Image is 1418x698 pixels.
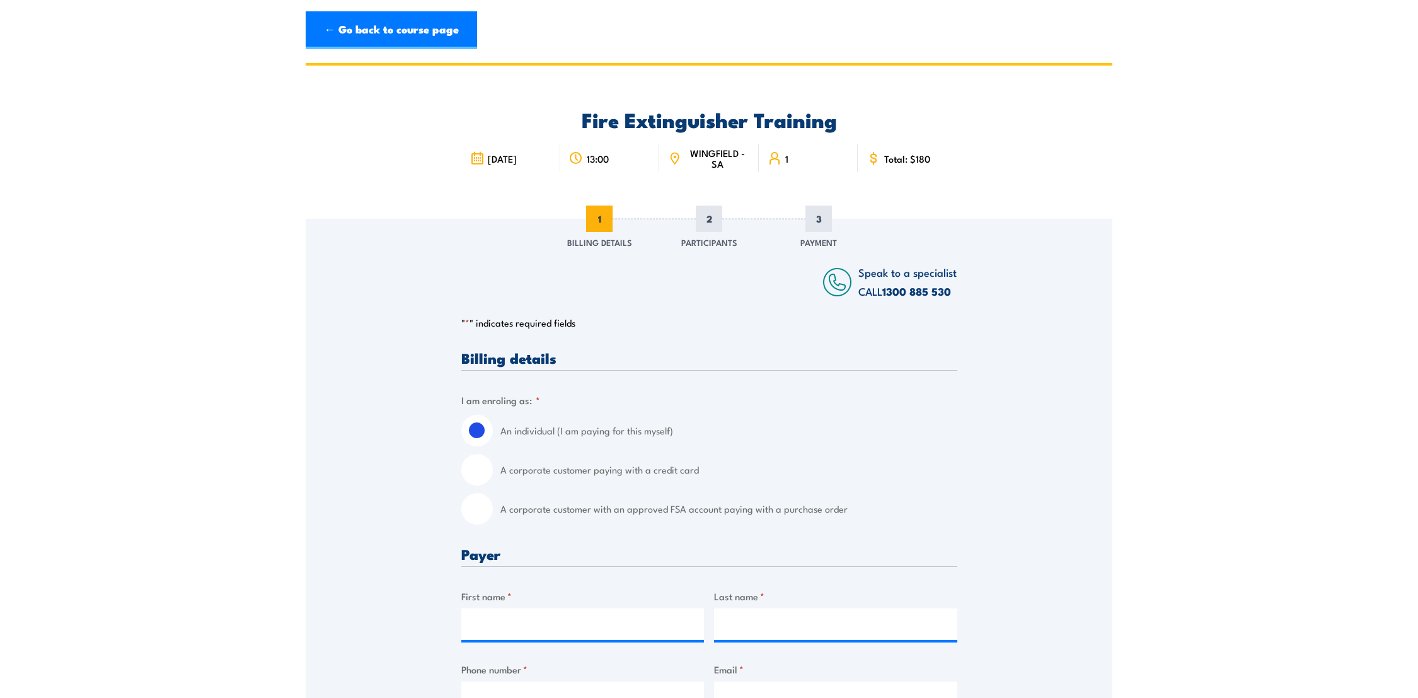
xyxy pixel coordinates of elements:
[461,393,540,407] legend: I am enroling as:
[800,236,837,248] span: Payment
[805,206,832,232] span: 3
[681,236,737,248] span: Participants
[461,317,957,329] p: " " indicates required fields
[461,662,705,677] label: Phone number
[500,493,957,525] label: A corporate customer with an approved FSA account paying with a purchase order
[461,589,705,603] label: First name
[714,589,957,603] label: Last name
[587,153,609,164] span: 13:00
[567,236,632,248] span: Billing Details
[461,547,957,561] h3: Payer
[685,148,750,169] span: WINGFIELD - SA
[785,153,788,164] span: 1
[461,110,957,128] h2: Fire Extinguisher Training
[488,153,517,164] span: [DATE]
[882,283,951,300] a: 1300 885 530
[306,11,477,49] a: ← Go back to course page
[461,351,957,365] h3: Billing details
[500,415,957,446] label: An individual (I am paying for this myself)
[586,206,613,232] span: 1
[714,662,957,677] label: Email
[884,153,930,164] span: Total: $180
[696,206,722,232] span: 2
[858,264,957,299] span: Speak to a specialist CALL
[500,454,957,486] label: A corporate customer paying with a credit card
